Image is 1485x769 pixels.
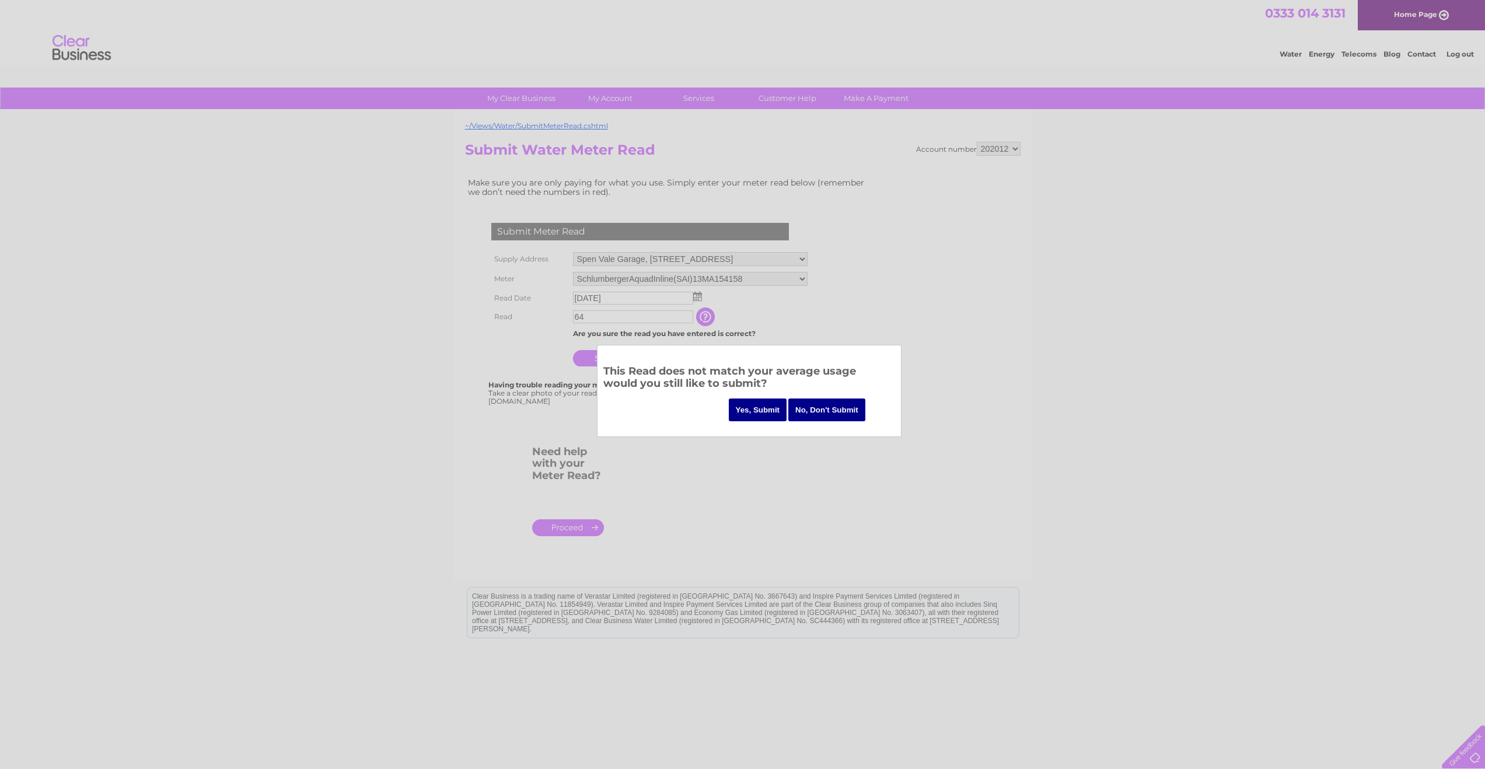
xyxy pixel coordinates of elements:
h3: This Read does not match your average usage would you still like to submit? [603,363,895,395]
input: Yes, Submit [729,399,787,421]
a: Blog [1383,50,1400,58]
a: Contact [1407,50,1436,58]
img: logo.png [52,30,111,66]
input: No, Don't Submit [788,399,865,421]
a: 0333 014 3131 [1265,6,1346,20]
a: Log out [1446,50,1474,58]
a: Energy [1309,50,1334,58]
a: Water [1280,50,1302,58]
div: Clear Business is a trading name of Verastar Limited (registered in [GEOGRAPHIC_DATA] No. 3667643... [467,6,1019,57]
a: Telecoms [1341,50,1376,58]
